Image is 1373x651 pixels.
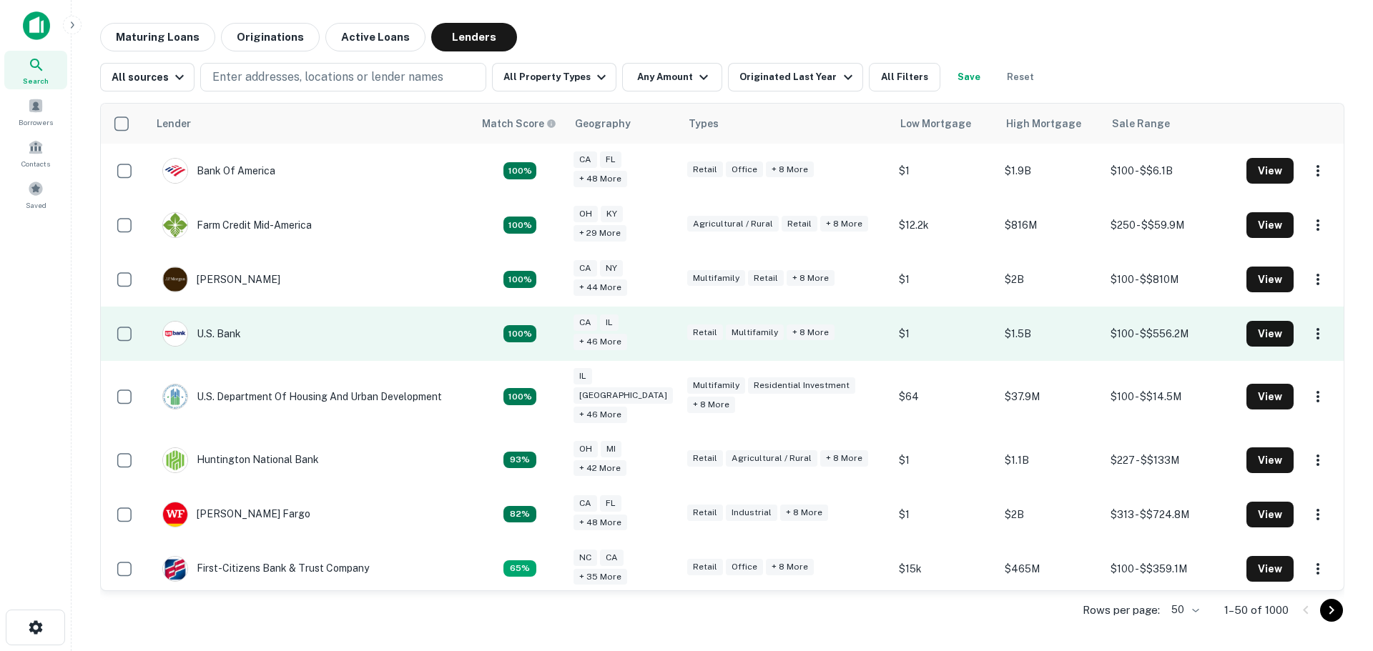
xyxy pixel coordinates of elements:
div: NC [574,550,597,566]
div: [PERSON_NAME] Fargo [162,502,310,527]
td: $2B [998,487,1103,542]
div: CA [574,260,597,277]
img: picture [163,502,187,527]
div: Retail [782,216,817,232]
div: FL [600,151,621,168]
div: Retail [687,324,723,341]
div: Multifamily [687,377,745,394]
button: All Property Types [492,63,616,91]
div: Capitalize uses an advanced AI algorithm to match your search with the best lender. The match sco... [503,271,536,288]
div: + 46 more [574,334,627,350]
td: $1.1B [998,433,1103,487]
button: View [1246,321,1294,347]
p: 1–50 of 1000 [1224,602,1289,619]
div: + 8 more [820,216,868,232]
button: View [1246,556,1294,582]
td: $227 - $$133M [1103,433,1239,487]
button: Save your search to get updates of matches that match your search criteria. [946,63,992,91]
h6: Match Score [482,116,553,131]
div: MI [601,441,621,457]
th: Low Mortgage [892,104,998,144]
button: Go to next page [1320,599,1343,622]
span: Borrowers [19,116,53,128]
th: High Mortgage [998,104,1103,144]
div: Capitalize uses an advanced AI algorithm to match your search with the best lender. The match sco... [503,217,536,234]
div: + 42 more [574,460,626,477]
div: Capitalize uses an advanced AI algorithm to match your search with the best lender. The match sco... [503,325,536,342]
div: Multifamily [687,270,745,287]
th: Lender [148,104,474,144]
td: $100 - $$810M [1103,252,1239,307]
div: + 8 more [820,450,868,467]
img: picture [163,557,187,581]
div: KY [601,206,623,222]
td: $37.9M [998,361,1103,433]
button: View [1246,502,1294,527]
div: IL [600,314,619,331]
td: $100 - $$556.2M [1103,307,1239,361]
td: $15k [892,542,998,596]
div: OH [574,206,598,222]
div: [GEOGRAPHIC_DATA] [574,387,673,404]
div: High Mortgage [1006,115,1081,132]
div: Capitalize uses an advanced AI algorithm to match your search with the best lender. The match sco... [503,560,536,577]
a: Borrowers [4,92,67,131]
td: $816M [998,198,1103,252]
div: NY [600,260,623,277]
td: $100 - $$6.1B [1103,144,1239,198]
div: Capitalize uses an advanced AI algorithm to match your search with the best lender. The match sco... [503,162,536,179]
button: Reset [998,63,1043,91]
div: + 8 more [687,397,735,413]
div: First-citizens Bank & Trust Company [162,556,369,582]
th: Geography [566,104,680,144]
td: $100 - $$14.5M [1103,361,1239,433]
button: View [1246,212,1294,238]
button: Originations [221,23,320,51]
div: Office [726,559,763,575]
div: OH [574,441,598,457]
div: Farm Credit Mid-america [162,212,312,238]
iframe: Chat Widget [1301,491,1373,560]
div: + 8 more [780,505,828,521]
img: picture [163,448,187,472]
span: Contacts [21,158,50,169]
td: $2B [998,252,1103,307]
div: CA [574,495,597,512]
a: Saved [4,175,67,214]
div: + 48 more [574,171,627,187]
img: picture [163,384,187,409]
div: U.s. Bank [162,321,241,347]
span: Search [23,75,49,86]
div: CA [574,314,597,331]
div: Office [726,161,763,178]
div: + 44 more [574,279,627,296]
button: Enter addresses, locations or lender names [200,63,486,91]
div: Multifamily [726,324,784,341]
th: Types [680,104,892,144]
td: $1.9B [998,144,1103,198]
span: Saved [26,199,46,211]
button: Any Amount [622,63,722,91]
div: Bank Of America [162,158,275,184]
div: CA [574,151,597,168]
button: Lenders [431,23,517,51]
td: $465M [998,542,1103,596]
button: View [1246,267,1294,292]
img: picture [163,322,187,346]
div: Contacts [4,134,67,172]
button: All Filters [869,63,940,91]
div: FL [600,495,621,512]
button: Originated Last Year [728,63,862,91]
div: + 29 more [574,225,626,242]
div: Industrial [726,505,777,521]
td: $1 [892,433,998,487]
div: Retail [687,450,723,467]
div: Retail [687,559,723,575]
div: + 46 more [574,407,627,423]
div: 50 [1166,600,1201,620]
td: $12.2k [892,198,998,252]
div: + 48 more [574,515,627,531]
